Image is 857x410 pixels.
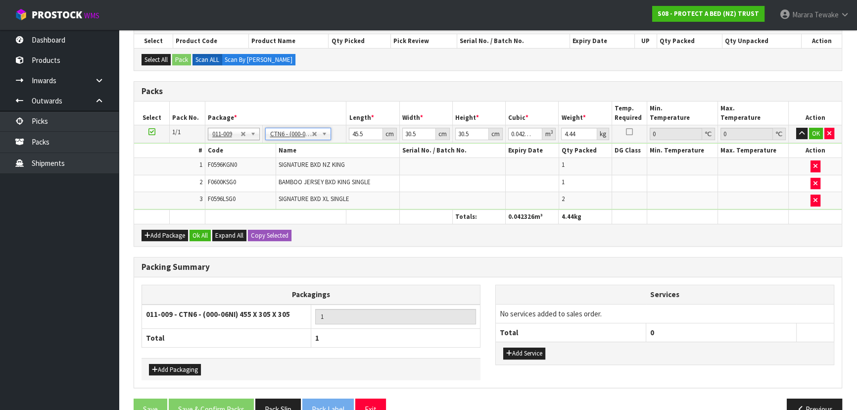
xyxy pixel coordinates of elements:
h3: Packs [142,87,834,96]
span: F0596LSG0 [208,195,236,203]
th: Total [496,323,646,342]
span: SIGNATURE BXD NZ KING [279,160,345,169]
span: 1 [562,160,565,169]
th: Min. Temperature [647,102,718,125]
span: 011-009 [212,128,241,140]
span: 2 [562,195,565,203]
span: 0.042326 [508,212,534,221]
strong: 011-009 - CTN6 - (000-06NI) 455 X 305 X 305 [146,309,290,319]
th: Product Code [173,34,248,48]
th: Code [205,144,276,158]
th: Height [452,102,505,125]
span: 0 [650,328,654,337]
span: BAMBOO JERSEY BXD KING SINGLE [279,178,371,186]
th: Serial No. / Batch No. [399,144,506,158]
th: Select [134,34,173,48]
button: Pack [172,54,191,66]
th: Max. Temperature [718,102,789,125]
th: Action [801,34,842,48]
span: 3 [199,195,202,203]
th: Pick Review [391,34,457,48]
th: m³ [506,209,559,224]
th: Total [142,328,311,347]
div: m [542,128,556,140]
th: Pack No. [170,102,205,125]
small: WMS [84,11,99,20]
span: 1 [562,178,565,186]
label: Scan By [PERSON_NAME] [222,54,295,66]
span: F0600KSG0 [208,178,236,186]
th: Name [276,144,399,158]
span: Tewake [814,10,839,19]
button: Copy Selected [248,230,291,242]
th: Width [399,102,452,125]
button: Ok All [190,230,211,242]
th: Serial No. / Batch No. [457,34,570,48]
th: Temp. Required [612,102,647,125]
span: Marara [792,10,813,19]
th: Expiry Date [570,34,634,48]
th: Totals: [452,209,505,224]
td: No services added to sales order. [496,304,834,323]
div: cm [436,128,450,140]
button: Expand All [212,230,246,242]
th: Weight [559,102,612,125]
button: Add Service [503,348,545,359]
sup: 3 [550,129,553,135]
th: Min. Temperature [647,144,718,158]
th: Expiry Date [506,144,559,158]
th: Qty Unpacked [722,34,802,48]
div: kg [597,128,609,140]
th: Action [789,102,842,125]
button: OK [809,128,823,140]
th: Package [205,102,346,125]
span: ProStock [32,8,82,21]
span: 1 [199,160,202,169]
span: 4.44 [561,212,573,221]
th: Length [346,102,399,125]
th: Qty Picked [329,34,391,48]
th: Select [134,102,170,125]
a: S08 - PROTECT A BED (NZ) TRUST [652,6,764,22]
div: ℃ [773,128,786,140]
span: 1/1 [172,128,181,136]
th: Product Name [249,34,329,48]
th: Max. Temperature [718,144,789,158]
strong: S08 - PROTECT A BED (NZ) TRUST [658,9,759,18]
th: kg [559,209,612,224]
th: UP [634,34,657,48]
button: Add Package [142,230,188,242]
span: 2 [199,178,202,186]
th: Qty Packed [657,34,722,48]
span: 1 [315,333,319,343]
div: cm [383,128,397,140]
button: Select All [142,54,171,66]
span: SIGNATURE BXD XL SINGLE [279,195,349,203]
th: # [134,144,205,158]
th: Services [496,285,834,304]
label: Scan ALL [192,54,222,66]
div: ℃ [702,128,715,140]
th: Cubic [506,102,559,125]
span: CTN6 - (000-06NI) 455 X 305 X 305 [270,128,311,140]
th: Qty Packed [559,144,612,158]
img: cube-alt.png [15,8,27,21]
span: Expand All [215,231,243,240]
button: Add Packaging [149,364,201,376]
th: Packagings [142,285,480,305]
th: DG Class [612,144,647,158]
span: F0596KGN0 [208,160,237,169]
th: Action [789,144,842,158]
h3: Packing Summary [142,262,834,272]
div: cm [489,128,503,140]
